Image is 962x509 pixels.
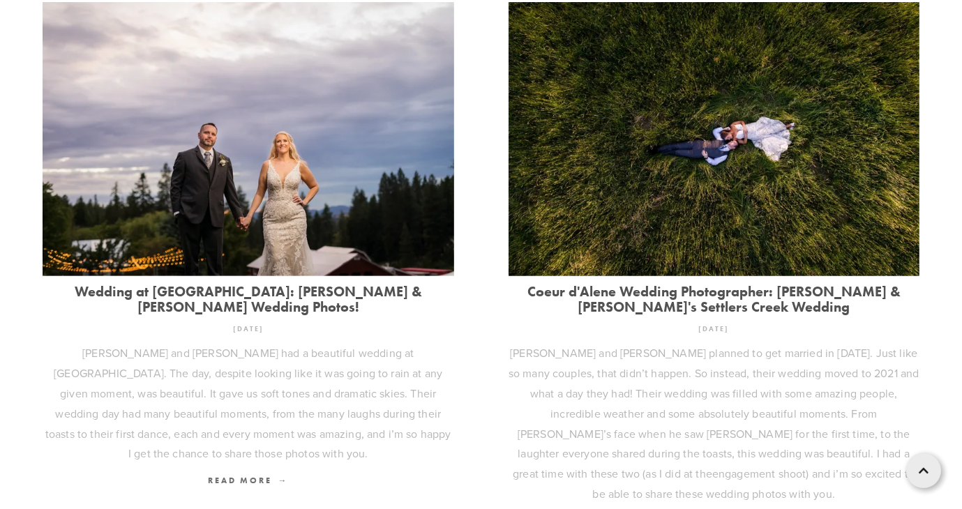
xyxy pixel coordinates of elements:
a: engagement shoot [712,466,806,481]
span: Read More [208,475,288,485]
time: [DATE] [233,319,264,338]
time: [DATE] [698,319,729,338]
p: [PERSON_NAME] and [PERSON_NAME] planned to get married in [DATE]. Just like so many couples, that... [509,343,920,503]
a: Read More [43,471,454,491]
a: Wedding at [GEOGRAPHIC_DATA]: [PERSON_NAME] & [PERSON_NAME] Wedding Photos! [43,284,454,314]
p: [PERSON_NAME] and [PERSON_NAME] had a beautiful wedding at [GEOGRAPHIC_DATA]. The day, despite lo... [43,343,454,464]
a: Coeur d'Alene Wedding Photographer: [PERSON_NAME] & [PERSON_NAME]'s Settlers Creek Wedding [509,284,920,314]
img: Wedding at Settlers Creek: Jarrod &amp; Kelly's Wedding Photos! [43,2,455,276]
